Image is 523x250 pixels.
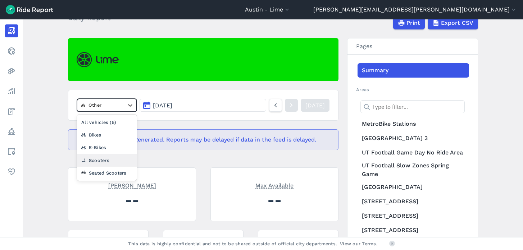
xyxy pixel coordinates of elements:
[358,194,469,209] a: [STREET_ADDRESS]
[5,85,18,98] a: Analyze
[5,65,18,78] a: Heatmaps
[358,117,469,131] a: MetroBike Stations
[77,190,187,210] div: --
[356,86,469,93] h2: Areas
[77,154,137,167] div: Scooters
[255,181,294,189] span: Max Available
[77,116,137,129] div: All vehicles (5)
[347,38,478,55] h3: Pages
[5,45,18,57] a: Realtime
[358,145,469,160] a: UT Football Game Day No Ride Area
[5,24,18,37] a: Report
[358,131,469,145] a: [GEOGRAPHIC_DATA] 3
[441,19,473,27] span: Export CSV
[301,99,329,112] a: [DATE]
[219,190,329,210] div: --
[5,125,18,138] a: Policy
[358,209,469,223] a: [STREET_ADDRESS]
[358,180,469,194] a: [GEOGRAPHIC_DATA]
[358,160,469,180] a: UT Football Slow Zones Spring Game
[428,17,478,29] button: Export CSV
[68,129,338,150] div: Your report is being generated. Reports may be delayed if data in the feed is delayed.
[406,19,420,27] span: Print
[77,129,137,141] div: Bikes
[6,5,53,14] img: Ride Report
[358,223,469,237] a: [STREET_ADDRESS]
[5,105,18,118] a: Fees
[77,167,137,179] div: Seated Scooters
[140,99,266,112] button: [DATE]
[77,52,119,67] img: Lime
[360,100,465,113] input: Type to filter...
[5,145,18,158] a: Areas
[340,240,378,247] a: View our Terms.
[393,17,425,29] button: Print
[153,102,172,109] span: [DATE]
[108,181,156,189] span: [PERSON_NAME]
[313,5,517,14] button: [PERSON_NAME][EMAIL_ADDRESS][PERSON_NAME][DOMAIN_NAME]
[245,5,291,14] button: Austin - Lime
[5,165,18,178] a: Health
[358,63,469,78] a: Summary
[77,141,137,154] div: E-Bikes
